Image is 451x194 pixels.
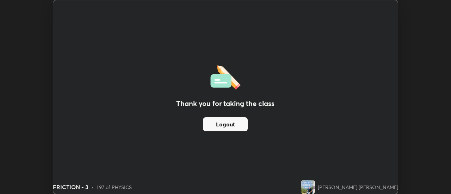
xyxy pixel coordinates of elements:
[176,98,274,109] h2: Thank you for taking the class
[53,183,88,191] div: FRICTION - 3
[301,180,315,194] img: 7d7f4a73bbfb4e50a1e6aa97a1a5dfaf.jpg
[203,117,248,131] button: Logout
[91,183,94,191] div: •
[97,183,132,191] div: L97 of PHYSICS
[318,183,398,191] div: [PERSON_NAME] [PERSON_NAME]
[210,63,241,90] img: offlineFeedback.1438e8b3.svg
